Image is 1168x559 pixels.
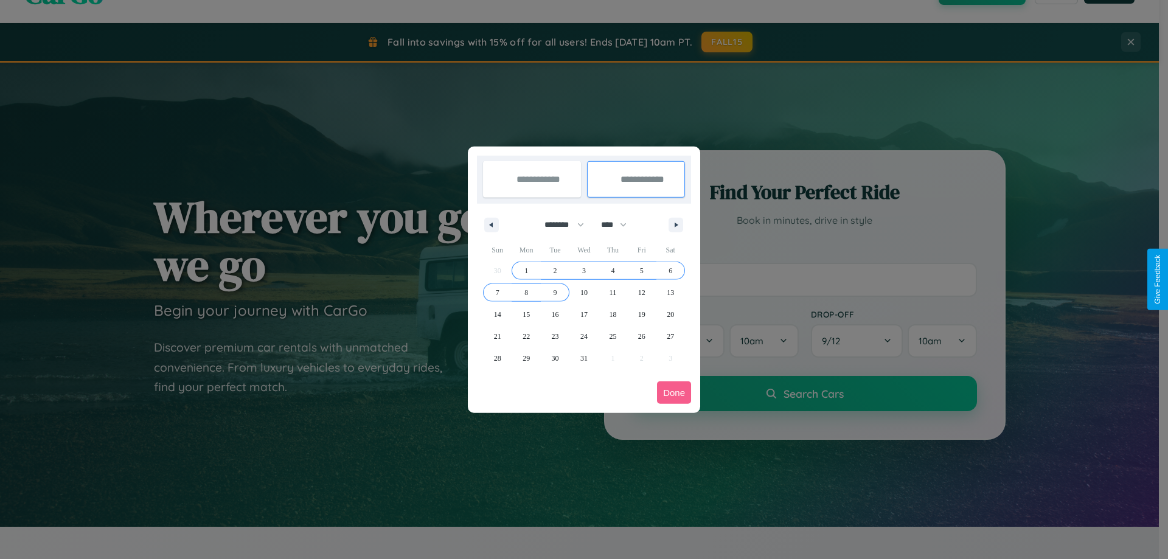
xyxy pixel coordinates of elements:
button: 15 [512,304,540,325]
span: 27 [667,325,674,347]
button: 14 [483,304,512,325]
span: 10 [580,282,588,304]
span: 5 [640,260,644,282]
button: 17 [569,304,598,325]
div: Give Feedback [1153,255,1162,304]
button: 6 [656,260,685,282]
button: 22 [512,325,540,347]
button: 31 [569,347,598,369]
button: 9 [541,282,569,304]
button: 24 [569,325,598,347]
span: 14 [494,304,501,325]
span: Wed [569,240,598,260]
span: Sat [656,240,685,260]
button: 23 [541,325,569,347]
span: 3 [582,260,586,282]
span: 18 [609,304,616,325]
button: 3 [569,260,598,282]
span: 30 [552,347,559,369]
button: 13 [656,282,685,304]
button: 2 [541,260,569,282]
button: 29 [512,347,540,369]
button: 19 [627,304,656,325]
span: 26 [638,325,645,347]
span: 1 [524,260,528,282]
span: 8 [524,282,528,304]
span: 31 [580,347,588,369]
button: 25 [599,325,627,347]
button: 18 [599,304,627,325]
span: 15 [523,304,530,325]
span: Sun [483,240,512,260]
button: 28 [483,347,512,369]
button: 1 [512,260,540,282]
button: 8 [512,282,540,304]
span: 22 [523,325,530,347]
span: Tue [541,240,569,260]
button: 21 [483,325,512,347]
span: 4 [611,260,614,282]
button: 7 [483,282,512,304]
span: 20 [667,304,674,325]
button: 26 [627,325,656,347]
span: 12 [638,282,645,304]
span: 16 [552,304,559,325]
span: 6 [669,260,672,282]
button: 10 [569,282,598,304]
span: 29 [523,347,530,369]
button: 16 [541,304,569,325]
button: 30 [541,347,569,369]
span: 23 [552,325,559,347]
button: 12 [627,282,656,304]
span: 9 [554,282,557,304]
span: 7 [496,282,499,304]
button: 11 [599,282,627,304]
span: 21 [494,325,501,347]
span: 25 [609,325,616,347]
span: 17 [580,304,588,325]
span: 13 [667,282,674,304]
button: Done [657,381,691,404]
button: 20 [656,304,685,325]
button: 4 [599,260,627,282]
span: 2 [554,260,557,282]
span: 19 [638,304,645,325]
span: 24 [580,325,588,347]
span: Fri [627,240,656,260]
button: 27 [656,325,685,347]
span: Thu [599,240,627,260]
span: Mon [512,240,540,260]
span: 28 [494,347,501,369]
span: 11 [610,282,617,304]
button: 5 [627,260,656,282]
